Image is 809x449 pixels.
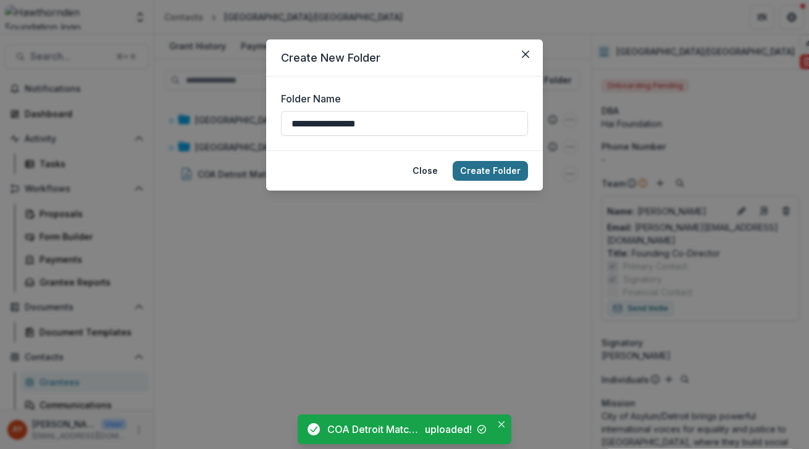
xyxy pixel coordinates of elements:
[405,161,445,181] button: Close
[516,44,535,64] button: Close
[266,39,543,76] header: Create New Folder
[453,161,528,181] button: Create Folder
[327,422,420,437] div: COA Detroit Matching Fund Campaign [DATE].pdf
[425,422,472,437] div: uploaded!
[494,417,509,432] button: Close
[281,91,521,106] label: Folder Name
